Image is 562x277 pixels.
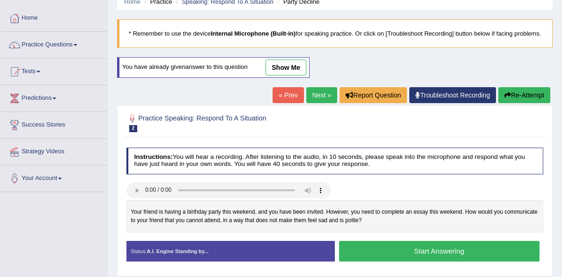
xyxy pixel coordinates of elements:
[0,139,107,162] a: Strategy Videos
[211,30,296,37] b: Internal Microphone (Built-in)
[134,153,172,160] b: Instructions:
[409,87,496,103] a: Troubleshoot Recording
[126,112,385,132] h2: Practice Speaking: Respond To A Situation
[266,60,306,75] a: show me
[0,5,107,29] a: Home
[126,148,544,174] h4: You will hear a recording. After listening to the audio, in 10 seconds, please speak into the mic...
[0,85,107,109] a: Predictions
[0,32,107,55] a: Practice Questions
[126,200,544,232] div: Your friend is having a birthday party this weekend, and you have been invited. However, you need...
[273,87,303,103] a: « Prev
[126,241,335,262] div: Status:
[147,248,209,254] strong: A.I. Engine Standing by...
[117,57,310,78] div: You have already given answer to this question
[129,125,138,132] span: 2
[306,87,337,103] a: Next »
[0,112,107,135] a: Success Stories
[117,19,553,48] blockquote: * Remember to use the device for speaking practice. Or click on [Troubleshoot Recording] button b...
[498,87,550,103] button: Re-Attempt
[339,241,540,261] button: Start Answering
[0,165,107,189] a: Your Account
[0,59,107,82] a: Tests
[340,87,407,103] button: Report Question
